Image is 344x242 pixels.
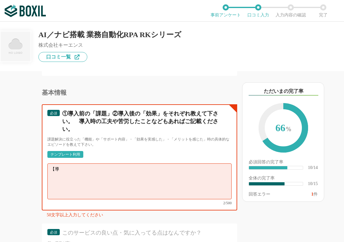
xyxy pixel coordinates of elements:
li: 入力内容の確認 [274,4,307,17]
div: ​ [249,166,287,169]
div: ①導入前の「課題」②導入後の「効果」をそれぞれ教えて下さい。 導入時の工夫や苦労したことなどもあればご記載ください。 [62,110,228,133]
div: 10/14 [308,166,318,170]
span: 必須 [50,111,57,115]
li: 完了 [307,4,339,17]
div: 回答エラー [249,192,270,197]
span: 口コミ一覧 [46,54,71,59]
div: 50文字以上入力してください [47,213,237,220]
div: 課題解決に役立った「機能」や「サポート内容」・「効果を実感した」・「メリットを感じた」時の具体的なエピソードを教えて下さい。 [47,137,232,147]
div: テンプレート利用 [50,153,80,156]
img: ボクシルSaaS_ロゴ [5,5,46,17]
div: ​ [249,182,285,185]
a: 口コミ一覧 [38,52,87,62]
div: 必須回答の完了率 [249,160,318,166]
span: 必須 [50,230,57,235]
div: 全体の完了率 [249,176,318,182]
span: 1 [311,192,313,197]
li: 口コミ入力 [242,4,274,17]
div: 件 [311,192,318,197]
div: AI／ナビ搭載 業務自動化RPA RKシリーズ [38,31,181,38]
div: 株式会社キーエンス [38,43,181,48]
div: 2/500 [47,201,232,205]
div: 基本情報 [42,89,237,96]
li: 事前アンケート [209,4,242,17]
div: 10/15 [308,182,318,186]
div: ただいまの完了率 [249,88,318,96]
span: % [286,126,291,132]
span: 66 [265,109,302,148]
div: このサービスの良い点・気に入ってる点はなんですか？ [62,229,228,237]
